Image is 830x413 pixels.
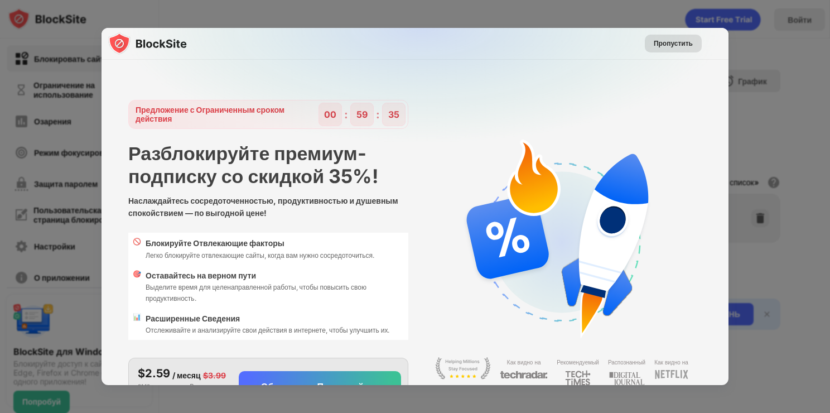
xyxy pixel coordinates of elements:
div: $2.59 [138,365,170,382]
ya-tr-span: Выделите время для целенаправленной работы, чтобы повысить свою продуктивность. [146,283,366,302]
ya-tr-span: 🎯 [133,270,141,278]
ya-tr-span: Как видно на [507,359,541,366]
img: gradient.svg [108,28,735,249]
ya-tr-span: Обновитесь Прямо сейчас [261,381,379,392]
img: light-techradar.svg [500,370,548,380]
ya-tr-span: Рекомендуемый [557,359,599,366]
img: light-digital-journal.svg [609,370,645,388]
ya-tr-span: Легко блокируйте отвлекающие сайты, когда вам нужно сосредоточиться. [146,251,374,260]
img: light-stay-focus.svg [435,357,491,380]
ya-tr-span: / месяц [172,371,201,380]
div: $3.99 [203,369,226,382]
img: light-techtimes.svg [565,370,591,386]
div: Как видно на [654,357,688,368]
ya-tr-span: 31,12 доллара в год. [138,383,190,390]
ya-tr-span: Отслеживайте и анализируйте свои действия в интернете, чтобы улучшить их. [146,326,389,334]
ya-tr-span: Регулярные платежи. [138,383,221,398]
ya-tr-span: Оставайтесь на верном пути [146,271,256,280]
ya-tr-span: Расширенные Сведения [146,314,240,323]
ya-tr-span: 📊 [133,313,141,321]
ya-tr-span: Распознанный [608,359,645,366]
img: light-netflix.svg [655,370,688,379]
ya-tr-span: Пропустить [654,39,693,47]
